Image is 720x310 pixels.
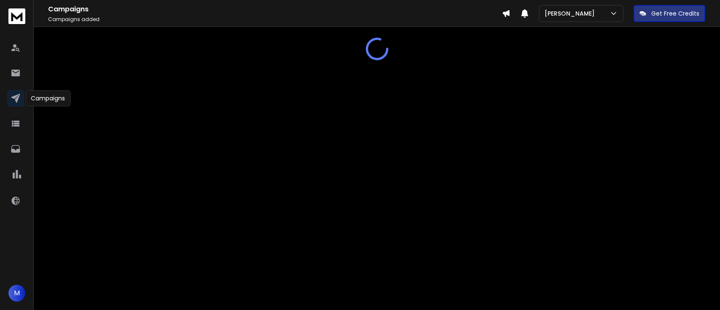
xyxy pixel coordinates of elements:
[8,8,25,24] img: logo
[8,285,25,302] button: M
[25,90,70,106] div: Campaigns
[48,4,502,14] h1: Campaigns
[651,9,699,18] p: Get Free Credits
[545,9,598,18] p: [PERSON_NAME]
[48,16,502,23] p: Campaigns added
[634,5,705,22] button: Get Free Credits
